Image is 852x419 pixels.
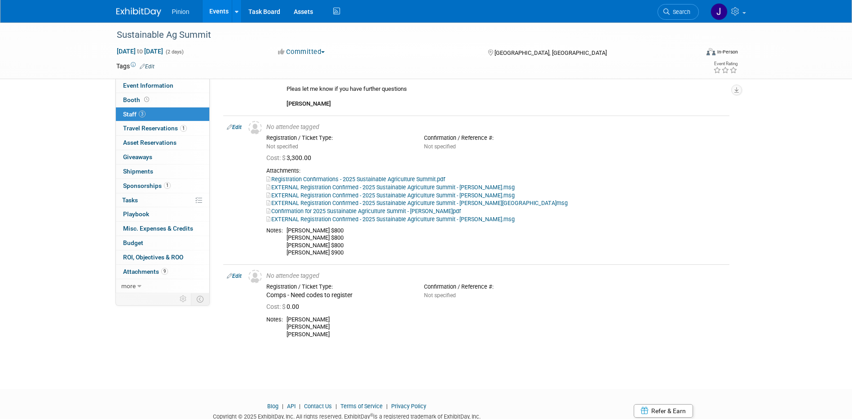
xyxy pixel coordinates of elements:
[287,100,331,107] b: [PERSON_NAME]
[384,403,390,410] span: |
[121,282,136,290] span: more
[123,210,149,218] span: Playbook
[116,79,209,93] a: Event Information
[266,154,287,161] span: Cost: $
[248,121,262,134] img: Unassigned-User-Icon.png
[180,125,187,132] span: 1
[266,143,298,150] span: Not specified
[634,404,693,418] a: Refer & Earn
[266,227,283,234] div: Notes:
[658,4,699,20] a: Search
[266,291,411,299] div: Comps - Need codes to register
[116,179,209,193] a: Sponsorships1
[116,236,209,250] a: Budget
[266,184,515,191] a: EXTERNAL Registration Confirmed - 2025 Sustainable Agriculture Summit - [PERSON_NAME].msg
[248,270,262,283] img: Unassigned-User-Icon.png
[123,268,168,275] span: Attachments
[136,48,144,55] span: to
[123,254,183,261] span: ROI, Objectives & ROO
[287,227,726,257] div: [PERSON_NAME] $800 [PERSON_NAME] $800 [PERSON_NAME] $800 [PERSON_NAME] $900
[266,303,287,310] span: Cost: $
[304,403,332,410] a: Contact Us
[116,121,209,135] a: Travel Reservations1
[297,403,303,410] span: |
[424,143,456,150] span: Not specified
[116,207,209,221] a: Playbook
[227,273,242,279] a: Edit
[116,265,209,279] a: Attachments9
[266,134,411,142] div: Registration / Ticket Type:
[116,150,209,164] a: Giveaways
[424,134,568,142] div: Confirmation / Reference #:
[116,107,209,121] a: Staff3
[116,165,209,178] a: Shipments
[267,403,278,410] a: Blog
[370,413,373,418] sup: ®
[164,182,171,189] span: 1
[116,250,209,264] a: ROI, Objectives & ROO
[266,283,411,290] div: Registration / Ticket Type:
[123,125,187,132] span: Travel Reservations
[646,47,738,60] div: Event Format
[172,8,190,15] span: Pinion
[165,49,184,55] span: (2 days)
[494,49,607,56] span: [GEOGRAPHIC_DATA], [GEOGRAPHIC_DATA]
[123,111,146,118] span: Staff
[140,63,155,70] a: Edit
[123,182,171,189] span: Sponsorships
[266,272,726,280] div: No attendee tagged
[116,136,209,150] a: Asset Reservations
[280,403,286,410] span: |
[116,47,163,55] span: [DATE] [DATE]
[266,303,303,310] span: 0.00
[706,48,715,55] img: Format-Inperson.png
[142,96,151,103] span: Booth not reserved yet
[711,3,728,20] img: Jennifer Plumisto
[116,279,209,293] a: more
[161,268,168,275] span: 9
[114,27,685,43] div: Sustainable Ag Summit
[116,222,209,236] a: Misc. Expenses & Credits
[266,167,726,174] div: Attachments:
[116,93,209,107] a: Booth
[713,62,737,66] div: Event Rating
[123,239,143,246] span: Budget
[266,192,515,199] a: EXTERNAL Registration Confirmed - 2025 Sustainable Agriculture Summit - [PERSON_NAME].msg
[287,316,726,339] div: [PERSON_NAME] [PERSON_NAME] [PERSON_NAME]
[266,200,568,206] a: EXTERNAL Registration Confirmed - 2025 Sustainable Agriculture Summit - [PERSON_NAME][GEOGRAPHIC_...
[424,283,568,290] div: Confirmation / Reference #:
[176,293,191,305] td: Personalize Event Tab Strip
[123,225,193,232] span: Misc. Expenses & Credits
[227,124,242,130] a: Edit
[123,139,177,146] span: Asset Reservations
[275,47,328,57] button: Committed
[266,208,461,214] a: Confirmation for 2025 Sustainable Agriculture Summit - [PERSON_NAME]pdf
[266,176,445,183] a: Registration Confirmations - 2025 Sustainable Agriculture Summit.pdf
[391,403,426,410] a: Privacy Policy
[333,403,339,410] span: |
[123,153,152,160] span: Giveaways
[266,216,515,223] a: EXTERNAL Registration Confirmed - 2025 Sustainable Agriculture Summit - [PERSON_NAME].msg
[266,316,283,323] div: Notes:
[287,403,296,410] a: API
[340,403,383,410] a: Terms of Service
[139,111,146,117] span: 3
[424,292,456,299] span: Not specified
[266,123,726,131] div: No attendee tagged
[122,196,138,204] span: Tasks
[191,293,209,305] td: Toggle Event Tabs
[123,82,173,89] span: Event Information
[116,8,161,17] img: ExhibitDay
[116,193,209,207] a: Tasks
[123,168,153,175] span: Shipments
[116,62,155,71] td: Tags
[123,96,151,103] span: Booth
[266,154,315,161] span: 3,300.00
[717,49,738,55] div: In-Person
[670,9,690,15] span: Search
